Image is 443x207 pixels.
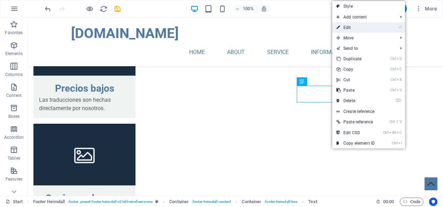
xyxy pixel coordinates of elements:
i: Reload page [100,5,108,13]
span: More [415,5,437,12]
i: ⏎ [398,25,402,30]
button: More [412,3,440,14]
span: . footer-heimdall-box [264,198,297,206]
i: Undo: Edit headline (Ctrl+Z) [44,5,52,13]
p: Accordion [4,135,24,140]
i: X [397,77,402,82]
a: Send to [332,43,395,54]
a: CtrlVPaste [332,85,379,95]
a: Style [332,1,405,11]
button: undo [44,5,52,13]
i: Ctrl [390,56,396,61]
i: ⇧ [396,120,399,124]
a: CtrlDDuplicate [332,54,379,64]
span: Code [403,198,420,206]
a: CtrlAltCEdit CSS [332,128,379,138]
span: . footer-heimdall-content [192,198,231,206]
i: Alt [389,130,396,135]
h6: Session time [376,198,394,206]
a: CtrlICopy element ID [332,138,379,148]
p: Favorites [5,30,23,36]
a: Click to cancel selection. Double-click to open Pages [6,198,23,206]
i: D [397,56,402,61]
span: : [388,199,389,204]
a: Ctrl⇧VPaste reference [332,117,379,127]
span: Click to select. Double-click to edit [169,198,189,206]
button: save [113,5,122,13]
span: . footer .preset-footer-heimdall-v2-left-wireframe-one [68,198,153,206]
i: V [399,120,402,124]
nav: breadcrumb [33,198,317,206]
i: Ctrl [389,120,395,124]
p: Tables [8,155,20,161]
i: On resize automatically adjust zoom level to fit chosen device. [261,6,267,12]
i: V [397,88,402,92]
span: Click to select. Double-click to edit [308,198,317,206]
p: Features [6,176,22,182]
i: I [398,141,402,145]
i: C [397,67,402,71]
p: Elements [5,51,23,56]
i: This element is a customizable preset [155,200,158,204]
a: CtrlXCut [332,75,379,85]
button: 100% [232,5,257,13]
p: Boxes [8,114,20,119]
span: Add content [332,12,395,22]
span: Click to select. Double-click to edit [33,198,65,206]
span: Move [332,33,395,43]
i: Ctrl [390,88,396,92]
button: Usercentrics [429,198,437,206]
p: Content [6,93,22,98]
a: ⏎Edit [332,22,379,33]
i: ⌦ [396,98,402,103]
i: C [397,130,402,135]
a: CtrlCCopy [332,64,379,75]
i: Ctrl [392,141,397,145]
a: Create reference [332,106,405,117]
i: Ctrl [390,67,396,71]
button: Code [400,198,423,206]
button: reload [99,5,108,13]
i: Save (Ctrl+S) [114,5,122,13]
a: ⌦Delete [332,95,379,106]
i: Ctrl [383,130,389,135]
p: Columns [5,72,23,77]
span: 00 00 [383,198,394,206]
span: Click to select. Double-click to edit [242,198,261,206]
h6: 100% [243,5,254,13]
i: Ctrl [390,77,396,82]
